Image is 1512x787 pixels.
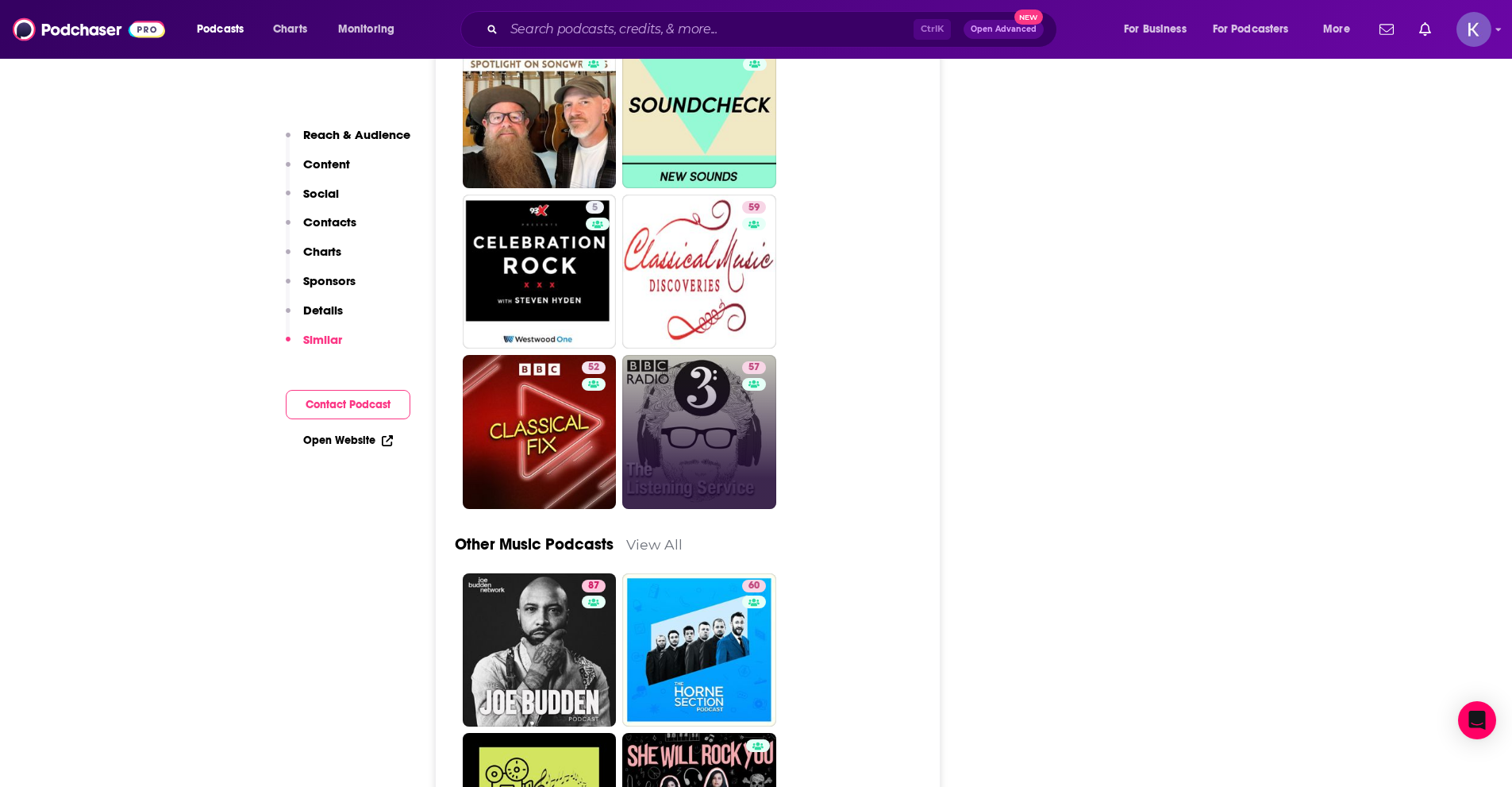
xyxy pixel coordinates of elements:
a: 5 [463,195,617,349]
span: 87 [588,578,599,594]
button: open menu [327,17,415,42]
button: open menu [1312,17,1370,42]
a: View All [626,536,683,553]
button: Contact Podcast [286,390,410,419]
span: Ctrl K [914,19,951,40]
span: 52 [588,360,599,376]
button: open menu [186,17,264,42]
a: 59 [742,201,766,214]
button: Show profile menu [1456,12,1491,47]
a: 57 [742,361,766,374]
a: Show notifications dropdown [1413,16,1437,43]
p: Charts [303,244,341,259]
img: Podchaser - Follow, Share and Rate Podcasts [13,14,165,44]
span: For Business [1124,18,1187,41]
a: Open Website [303,434,393,447]
p: Social [303,186,339,201]
p: Contacts [303,214,356,230]
a: Other Music Podcasts [455,534,614,554]
p: Similar [303,332,342,347]
div: Search podcasts, credits, & more... [475,11,1072,48]
a: Charts [263,17,317,42]
button: Content [286,156,350,186]
a: 61 [622,35,776,189]
span: Logged in as kpearson13190 [1456,12,1491,47]
button: Charts [286,244,341,273]
img: User Profile [1456,12,1491,47]
input: Search podcasts, credits, & more... [504,17,914,42]
span: 5 [592,200,598,216]
span: For Podcasters [1213,18,1289,41]
button: Open AdvancedNew [964,20,1044,39]
div: Open Intercom Messenger [1458,701,1496,739]
span: Open Advanced [971,25,1037,33]
p: Content [303,156,350,172]
span: 57 [748,360,760,376]
span: Podcasts [197,18,244,41]
span: Charts [273,18,307,41]
button: Reach & Audience [286,127,410,156]
button: open menu [1113,17,1206,42]
button: Social [286,186,339,215]
button: Sponsors [286,273,356,303]
span: Monitoring [338,18,394,41]
a: Show notifications dropdown [1373,16,1400,43]
a: 52 [582,361,606,374]
a: 87 [463,573,617,727]
button: open menu [1202,17,1312,42]
p: Sponsors [303,273,356,288]
span: 59 [748,200,760,216]
a: 57 [622,355,776,509]
a: 52 [463,355,617,509]
span: New [1014,10,1043,25]
span: 60 [748,578,760,594]
a: 87 [582,580,606,592]
a: 60 [622,573,776,727]
p: Details [303,303,343,318]
button: Contacts [286,214,356,244]
button: Details [286,303,343,332]
a: 60 [742,580,766,592]
a: 5 [586,201,604,214]
a: 59 [622,195,776,349]
a: 55 [463,35,617,189]
button: Similar [286,332,342,361]
span: More [1323,18,1350,41]
p: Reach & Audience [303,127,410,142]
